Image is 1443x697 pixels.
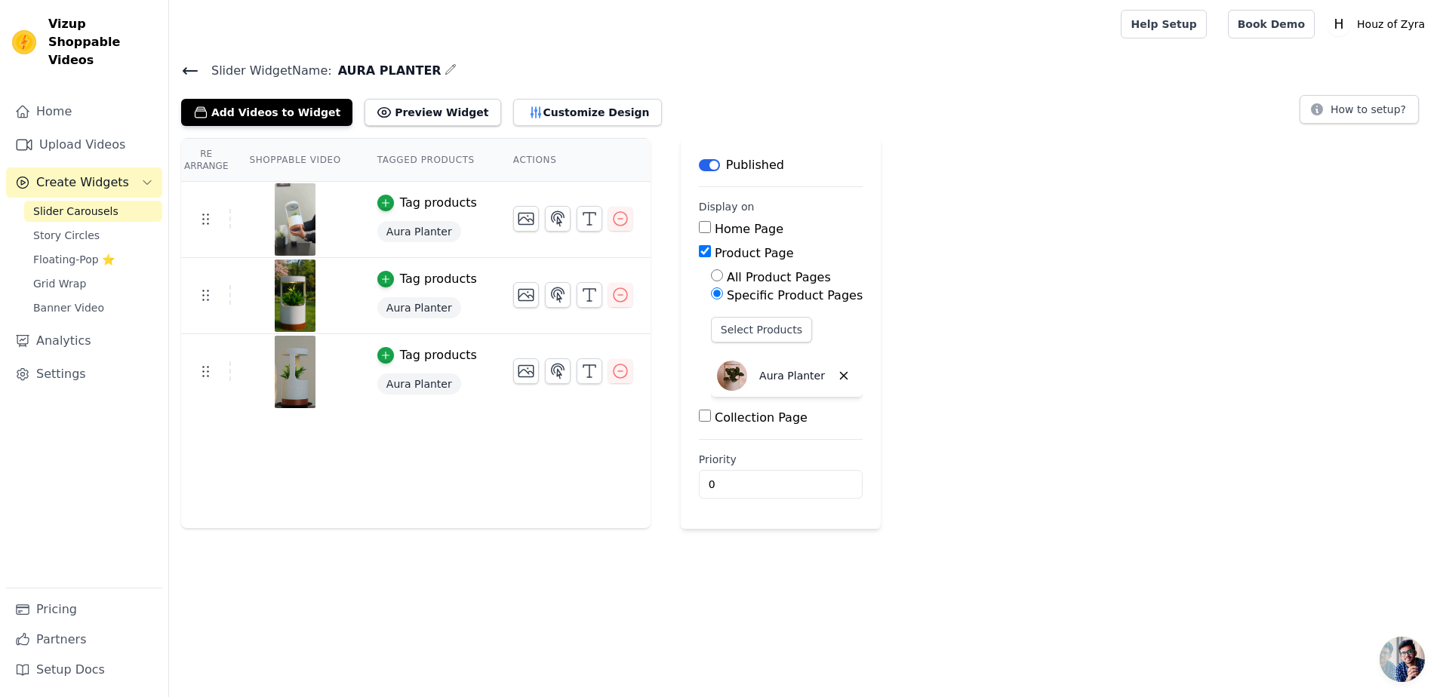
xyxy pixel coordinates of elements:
[1327,11,1431,38] button: H Houz of Zyra
[1300,95,1419,124] button: How to setup?
[699,452,863,467] label: Priority
[181,139,231,182] th: Re Arrange
[33,204,118,219] span: Slider Carousels
[274,183,316,256] img: tn-3ed6d69b01454237935ec0b660f3ed3a.png
[33,228,100,243] span: Story Circles
[727,288,863,302] label: Specific Product Pages
[6,326,162,356] a: Analytics
[1380,637,1425,682] a: Open chat
[1121,10,1206,38] a: Help Setup
[445,60,457,81] div: Edit Name
[6,594,162,625] a: Pricing
[377,194,477,212] button: Tag products
[715,222,783,236] label: Home Page
[332,62,442,80] span: AURA PLANTER
[6,655,162,685] a: Setup Docs
[400,270,477,288] div: Tag products
[513,282,539,308] button: Change Thumbnail
[1228,10,1315,38] a: Book Demo
[33,252,115,267] span: Floating-Pop ⭐
[1351,11,1431,38] p: Houz of Zyra
[513,358,539,384] button: Change Thumbnail
[1300,106,1419,120] a: How to setup?
[33,276,86,291] span: Grid Wrap
[377,346,477,364] button: Tag products
[6,97,162,127] a: Home
[831,363,857,388] button: Delete widget
[400,346,477,364] div: Tag products
[513,206,539,232] button: Change Thumbnail
[711,317,812,342] button: Select Products
[6,359,162,389] a: Settings
[48,15,156,69] span: Vizup Shoppable Videos
[400,194,477,212] div: Tag products
[24,225,162,246] a: Story Circles
[715,410,808,425] label: Collection Page
[377,373,461,395] span: Aura Planter
[24,297,162,318] a: Banner Video
[24,201,162,222] a: Slider Carousels
[6,130,162,160] a: Upload Videos
[377,221,461,242] span: Aura Planter
[274,336,316,408] img: vizup-images-86f4.png
[759,368,825,383] p: Aura Planter
[717,361,747,391] img: Aura Planter
[33,300,104,315] span: Banner Video
[726,156,784,174] p: Published
[24,249,162,270] a: Floating-Pop ⭐
[377,297,461,318] span: Aura Planter
[181,99,352,126] button: Add Videos to Widget
[495,139,651,182] th: Actions
[377,270,477,288] button: Tag products
[36,173,129,192] span: Create Widgets
[24,273,162,294] a: Grid Wrap
[231,139,358,182] th: Shoppable Video
[699,199,755,214] legend: Display on
[274,259,316,332] img: vizup-images-b836.png
[715,246,794,260] label: Product Page
[199,62,332,80] span: Slider Widget Name:
[365,99,500,126] button: Preview Widget
[6,625,162,655] a: Partners
[1334,17,1344,32] text: H
[12,30,36,54] img: Vizup
[513,99,662,126] button: Customize Design
[6,167,162,198] button: Create Widgets
[359,139,495,182] th: Tagged Products
[727,270,831,284] label: All Product Pages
